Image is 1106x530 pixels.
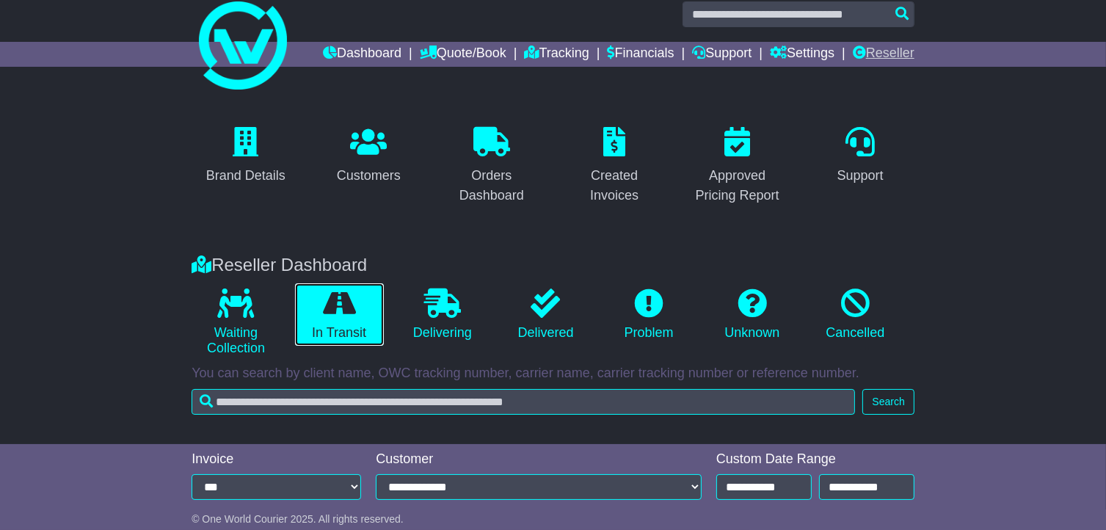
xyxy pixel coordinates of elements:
a: Problem [605,283,694,346]
a: Delivering [399,283,487,346]
a: Support [692,42,752,67]
a: Approved Pricing Report [683,122,791,211]
div: Custom Date Range [716,451,914,468]
div: Reseller Dashboard [184,255,922,276]
div: Customers [337,166,401,186]
a: Dashboard [323,42,401,67]
a: Settings [770,42,834,67]
a: Waiting Collection [192,283,280,362]
p: You can search by client name, OWC tracking number, carrier name, carrier tracking number or refe... [192,366,914,382]
a: Created Invoices [560,122,668,211]
div: Customer [376,451,702,468]
div: Brand Details [206,166,285,186]
a: Delivered [501,283,590,346]
a: Reseller [853,42,914,67]
a: Orders Dashboard [437,122,545,211]
a: Tracking [524,42,589,67]
span: © One World Courier 2025. All rights reserved. [192,513,404,525]
div: Orders Dashboard [447,166,536,206]
a: Support [828,122,893,191]
a: Unknown [708,283,797,346]
a: In Transit [295,283,384,346]
button: Search [862,389,914,415]
a: Financials [608,42,674,67]
div: Support [837,166,884,186]
a: Cancelled [811,283,900,346]
div: Approved Pricing Report [693,166,782,206]
a: Brand Details [197,122,295,191]
div: Created Invoices [570,166,658,206]
a: Customers [327,122,410,191]
a: Quote/Book [420,42,506,67]
div: Invoice [192,451,361,468]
